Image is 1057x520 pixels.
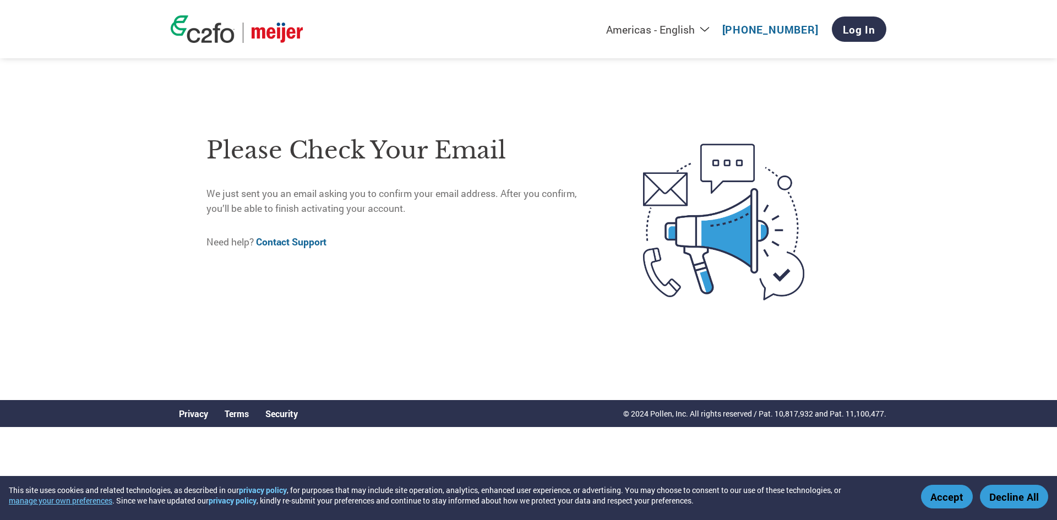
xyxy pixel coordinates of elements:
[623,408,886,419] p: © 2024 Pollen, Inc. All rights reserved / Pat. 10,817,932 and Pat. 11,100,477.
[206,187,597,216] p: We just sent you an email asking you to confirm your email address. After you confirm, you’ll be ...
[256,236,326,248] a: Contact Support
[9,495,112,506] button: manage your own preferences
[722,23,819,36] a: [PHONE_NUMBER]
[252,23,303,43] img: Meijer
[209,495,257,506] a: privacy policy
[239,485,287,495] a: privacy policy
[171,15,235,43] img: c2fo logo
[225,408,249,419] a: Terms
[980,485,1048,508] button: Decline All
[9,485,905,506] div: This site uses cookies and related technologies, as described in our , for purposes that may incl...
[597,124,851,320] img: open-email
[179,408,208,419] a: Privacy
[832,17,886,42] a: Log In
[265,408,298,419] a: Security
[206,133,597,168] h1: Please check your email
[921,485,973,508] button: Accept
[206,235,597,249] p: Need help?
